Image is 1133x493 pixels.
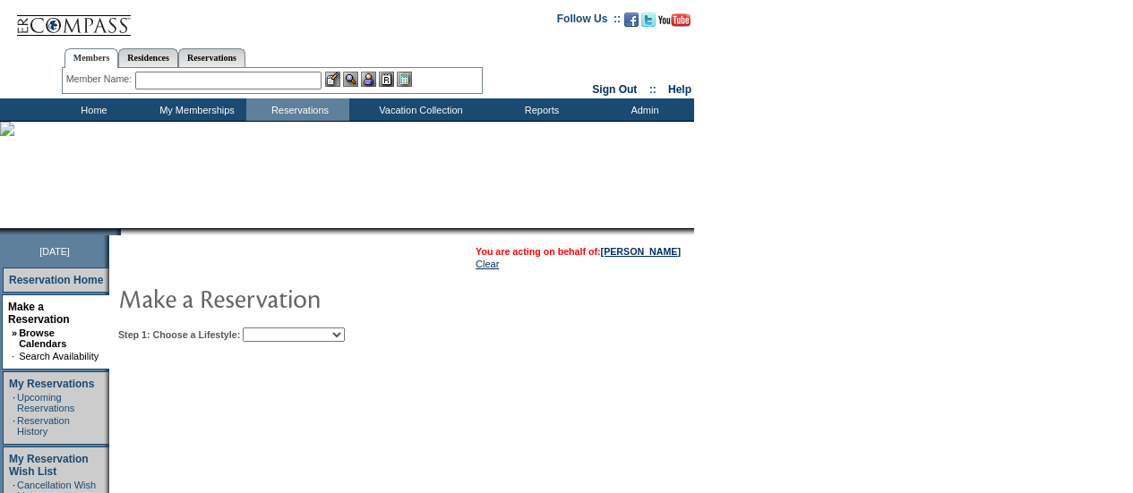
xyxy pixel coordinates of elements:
img: pgTtlMakeReservation.gif [118,280,476,316]
td: · [12,351,17,361]
a: Search Availability [19,351,99,361]
a: My Reservations [9,378,94,390]
img: Become our fan on Facebook [624,13,639,27]
span: [DATE] [39,246,70,257]
a: Subscribe to our YouTube Channel [658,18,691,29]
img: View [343,72,358,87]
a: Upcoming Reservations [17,392,74,413]
img: Subscribe to our YouTube Channel [658,13,691,27]
a: Browse Calendars [19,327,66,349]
span: You are acting on behalf of: [476,246,681,257]
td: Admin [591,98,694,121]
td: Follow Us :: [557,11,621,32]
a: [PERSON_NAME] [601,246,681,257]
td: Home [40,98,143,121]
b: Step 1: Choose a Lifestyle: [118,329,240,340]
td: Reports [488,98,591,121]
span: :: [649,83,657,96]
a: Reservations [178,48,245,67]
img: promoShadowLeftCorner.gif [115,228,121,235]
td: Vacation Collection [349,98,488,121]
a: Follow us on Twitter [641,18,656,29]
img: Follow us on Twitter [641,13,656,27]
div: Member Name: [66,72,135,87]
a: Reservation Home [9,274,103,286]
img: Reservations [379,72,394,87]
td: · [13,415,15,437]
a: Help [668,83,691,96]
a: Become our fan on Facebook [624,18,639,29]
img: blank.gif [121,228,123,235]
td: Reservations [246,98,349,121]
a: My Reservation Wish List [9,453,89,478]
a: Clear [476,259,499,269]
td: · [13,392,15,413]
td: My Memberships [143,98,246,121]
a: Make a Reservation [8,301,70,326]
img: b_edit.gif [325,72,340,87]
a: Reservation History [17,415,70,437]
img: Impersonate [361,72,376,87]
a: Residences [118,48,178,67]
a: Sign Out [592,83,637,96]
img: b_calculator.gif [397,72,412,87]
a: Members [64,48,119,68]
b: » [12,327,17,338]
